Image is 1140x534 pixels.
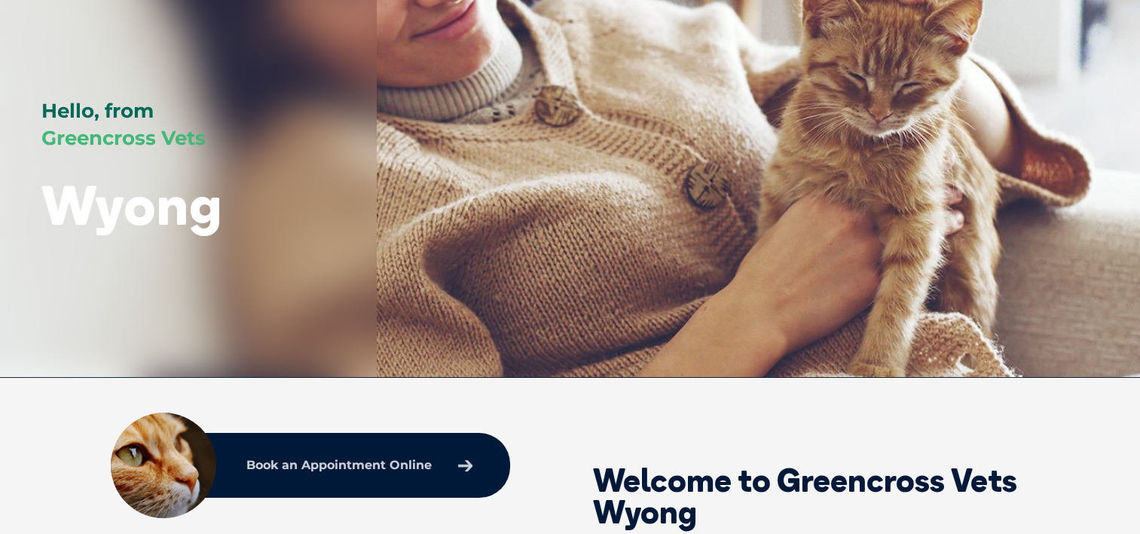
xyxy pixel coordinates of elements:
h1: Wyong [41,175,222,235]
p: Book an Appointment Online [246,459,432,471]
a: Book an Appointment Online [239,452,480,479]
h2: Welcome to Greencross Vets Wyong [593,465,1026,528]
span: Greencross Vets [41,126,206,150]
span: Hello, from [41,99,154,123]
